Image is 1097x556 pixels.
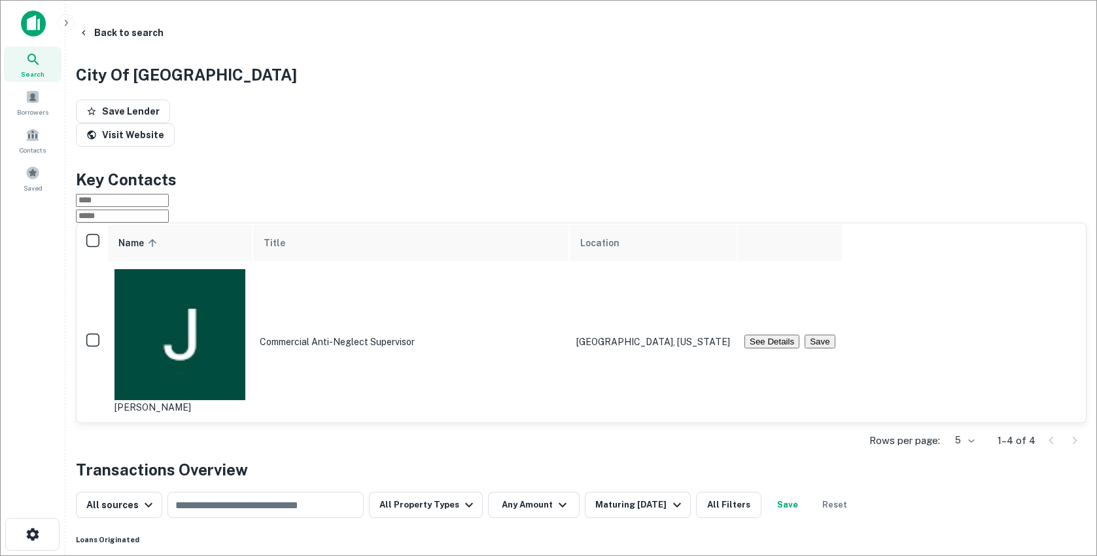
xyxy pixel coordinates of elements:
button: All sources [76,492,162,518]
button: Reset [814,492,856,518]
div: 5 [945,431,977,450]
h4: Transactions Overview [76,458,1087,481]
h2: City Of [GEOGRAPHIC_DATA] [76,63,1087,86]
h6: Loans Originated [76,534,139,545]
button: Save [805,335,835,348]
img: 1592174562449 [114,269,245,400]
span: Location [580,235,619,251]
div: scrollable content [77,223,1086,422]
button: Any Amount [488,492,580,518]
h4: Key Contacts [76,168,1087,191]
img: capitalize-icon.png [21,10,46,37]
a: Visit Website [76,123,175,147]
button: Save Lender [76,100,170,123]
td: Commercial Anti-Neglect Supervisor [253,263,568,421]
button: All Filters [696,492,761,518]
span: Saved [24,183,43,193]
button: Save your search to get updates of matches that match your search criteria. [767,492,809,518]
span: Contacts [20,145,46,155]
th: Location [570,225,737,261]
div: Maturing [DATE] [595,497,684,513]
button: Back to search [73,21,169,45]
p: 1–4 of 4 [998,433,1036,449]
iframe: Chat Widget [1032,451,1097,514]
th: Title [253,225,568,261]
a: Saved [4,160,61,196]
button: See Details [744,335,799,348]
span: Name [118,235,161,251]
span: Borrowers [17,107,48,117]
th: Name [108,225,252,261]
a: Borrowers [4,84,61,120]
button: All Property Types [369,492,483,518]
td: [GEOGRAPHIC_DATA], [US_STATE] [570,263,737,421]
span: Search [21,69,44,79]
div: [PERSON_NAME] [114,269,245,415]
button: Maturing [DATE] [585,492,690,518]
p: Rows per page: [869,433,940,449]
span: Title [264,235,302,251]
a: Contacts [4,122,61,158]
a: Search [4,46,61,82]
div: All sources [86,497,156,513]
